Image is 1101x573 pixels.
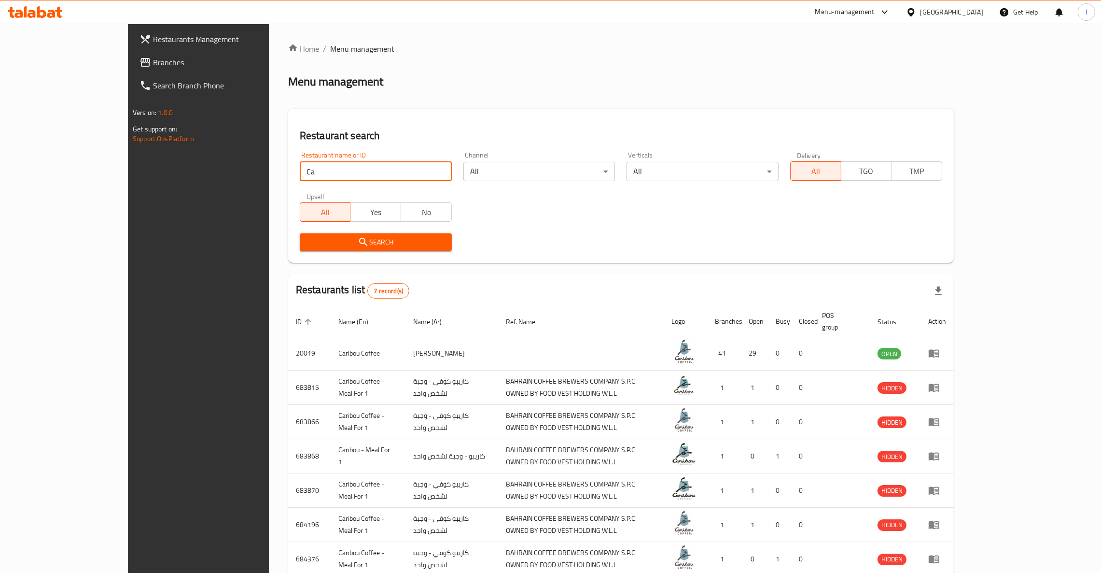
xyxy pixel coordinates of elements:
[920,7,984,17] div: [GEOGRAPHIC_DATA]
[405,508,498,542] td: كاريبو كوفي - وجبة لشخص واحد
[741,508,768,542] td: 1
[307,236,444,248] span: Search
[790,161,841,181] button: All
[708,371,741,405] td: 1
[331,473,405,508] td: Caribou Coffee - Meal For 1
[296,283,409,299] h2: Restaurants list
[768,336,792,371] td: 0
[768,371,792,405] td: 0
[405,336,498,371] td: [PERSON_NAME]
[822,310,858,333] span: POS group
[338,316,381,328] span: Name (En)
[741,405,768,439] td: 1
[331,405,405,439] td: Caribou Coffee - Meal For 1
[878,554,906,565] div: HIDDEN
[841,161,892,181] button: TGO
[300,129,942,143] h2: Restaurant search
[928,382,946,393] div: Menu
[1085,7,1088,17] span: T
[405,439,498,473] td: كاريبو - وجبة لشخص واحد
[405,473,498,508] td: كاريبو كوفي - وجبة لشخص واحد
[627,162,779,181] div: All
[330,43,394,55] span: Menu management
[672,408,696,432] img: Caribou Coffee - Meal For 1
[133,132,194,145] a: Support.OpsPlatform
[304,205,347,219] span: All
[153,57,304,68] span: Branches
[405,205,448,219] span: No
[405,405,498,439] td: كاريبو كوفي - وجبة لشخص واحد
[288,74,383,89] h2: Menu management
[928,519,946,530] div: Menu
[797,152,821,158] label: Delivery
[878,519,906,531] div: HIDDEN
[350,202,401,222] button: Yes
[741,473,768,508] td: 1
[132,28,312,51] a: Restaurants Management
[498,405,664,439] td: BAHRAIN COFFEE BREWERS COMPANY S.P.C OWNED BY FOOD VEST HOLDING W.L.L
[792,336,815,371] td: 0
[708,307,741,336] th: Branches
[792,371,815,405] td: 0
[792,439,815,473] td: 0
[153,80,304,91] span: Search Branch Phone
[672,442,696,466] img: Caribou - Meal For 1
[768,405,792,439] td: 0
[498,508,664,542] td: BAHRAIN COFFEE BREWERS COMPANY S.P.C OWNED BY FOOD VEST HOLDING W.L.L
[878,416,906,428] div: HIDDEN
[153,33,304,45] span: Restaurants Management
[463,162,615,181] div: All
[300,202,351,222] button: All
[296,316,314,328] span: ID
[354,205,397,219] span: Yes
[741,439,768,473] td: 0
[792,307,815,336] th: Closed
[708,473,741,508] td: 1
[158,106,173,119] span: 1.0.0
[323,43,326,55] li: /
[331,508,405,542] td: Caribou Coffee - Meal For 1
[708,508,741,542] td: 1
[401,202,452,222] button: No
[920,307,954,336] th: Action
[928,450,946,462] div: Menu
[672,339,696,363] img: Caribou Coffee
[672,545,696,569] img: Caribou Coffee - Meal For 1
[413,316,454,328] span: Name (Ar)
[708,336,741,371] td: 41
[741,307,768,336] th: Open
[815,6,875,18] div: Menu-management
[878,451,906,462] div: HIDDEN
[506,316,548,328] span: Ref. Name
[928,553,946,565] div: Menu
[845,164,888,178] span: TGO
[878,383,906,394] span: HIDDEN
[895,164,938,178] span: TMP
[132,74,312,97] a: Search Branch Phone
[768,307,792,336] th: Busy
[498,439,664,473] td: BAHRAIN COFFEE BREWERS COMPANY S.P.C OWNED BY FOOD VEST HOLDING W.L.L
[927,279,950,302] div: Export file
[368,286,409,296] span: 7 record(s)
[792,473,815,508] td: 0
[132,51,312,74] a: Branches
[878,316,909,328] span: Status
[331,439,405,473] td: Caribou - Meal For 1
[672,373,696,398] img: Caribou Coffee - Meal For 1
[792,508,815,542] td: 0
[878,485,906,497] div: HIDDEN
[928,485,946,496] div: Menu
[307,193,324,200] label: Upsell
[878,417,906,428] span: HIDDEN
[878,451,906,462] span: HIDDEN
[878,348,901,359] span: OPEN
[794,164,837,178] span: All
[672,511,696,535] img: Caribou Coffee - Meal For 1
[498,371,664,405] td: BAHRAIN COFFEE BREWERS COMPANY S.P.C OWNED BY FOOD VEST HOLDING W.L.L
[741,371,768,405] td: 1
[331,371,405,405] td: Caribou Coffee - Meal For 1
[768,508,792,542] td: 0
[288,43,954,55] nav: breadcrumb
